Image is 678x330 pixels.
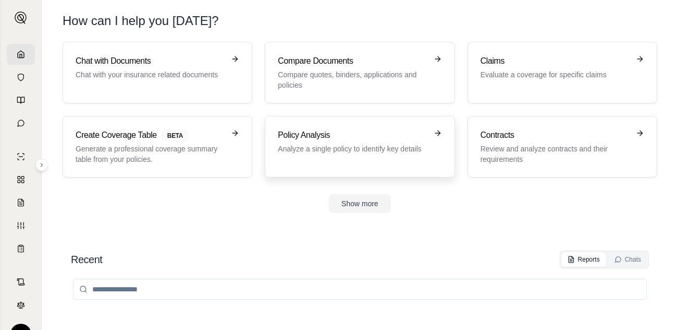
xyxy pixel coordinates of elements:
a: Legal Search Engine [7,294,35,315]
a: ContractsReview and analyze contracts and their requirements [467,116,657,178]
a: Create Coverage TableBETAGenerate a professional coverage summary table from your policies. [63,116,252,178]
a: Claim Coverage [7,192,35,213]
p: Chat with your insurance related documents [76,69,225,80]
h3: Policy Analysis [278,129,427,142]
h3: Contracts [480,129,630,142]
span: BETA [161,130,189,142]
p: Review and analyze contracts and their requirements [480,144,630,164]
a: Documents Vault [7,67,35,88]
a: Policy AnalysisAnalyze a single policy to identify key details [265,116,454,178]
a: ClaimsEvaluate a coverage for specific claims [467,42,657,103]
button: Expand sidebar [10,7,31,28]
a: Single Policy [7,146,35,167]
a: Chat with DocumentsChat with your insurance related documents [63,42,252,103]
h3: Claims [480,55,630,67]
h3: Chat with Documents [76,55,225,67]
div: Reports [568,255,600,264]
p: Analyze a single policy to identify key details [278,144,427,154]
h1: How can I help you [DATE]? [63,13,657,29]
h3: Compare Documents [278,55,427,67]
a: Contract Analysis [7,272,35,292]
a: Custom Report [7,215,35,236]
h2: Recent [71,252,102,267]
p: Generate a professional coverage summary table from your policies. [76,144,225,164]
a: Compare DocumentsCompare quotes, binders, applications and policies [265,42,454,103]
p: Compare quotes, binders, applications and policies [278,69,427,90]
a: Chat [7,113,35,134]
button: Reports [561,252,606,267]
a: Home [7,44,35,65]
button: Expand sidebar [35,159,48,171]
img: Expand sidebar [15,11,27,24]
h3: Create Coverage Table [76,129,225,142]
a: Coverage Table [7,238,35,259]
button: Chats [608,252,647,267]
a: Prompt Library [7,90,35,111]
a: Policy Comparisons [7,169,35,190]
button: Show more [329,194,391,213]
p: Evaluate a coverage for specific claims [480,69,630,80]
div: Chats [614,255,641,264]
